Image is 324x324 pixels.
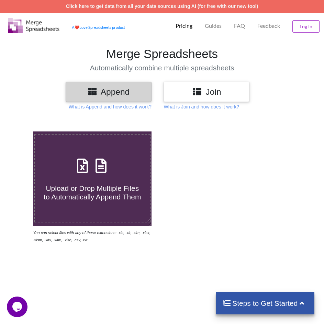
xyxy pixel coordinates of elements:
[176,22,192,30] p: Pricing
[72,25,125,30] a: AheartLove Spreadsheets product
[169,87,244,97] h3: Join
[205,22,222,30] p: Guides
[71,87,146,97] h3: Append
[292,20,320,33] button: Log In
[164,103,239,110] p: What is Join and how does it work?
[33,231,150,242] i: You can select files with any of these extensions: .xls, .xlt, .xlm, .xlsx, .xlsm, .xltx, .xltm, ...
[69,103,152,110] p: What is Append and how does it work?
[8,18,59,33] img: Logo.png
[7,297,29,317] iframe: chat widget
[223,299,308,308] h4: Steps to Get Started
[257,23,280,28] span: Feedback
[234,22,245,30] p: FAQ
[75,25,79,30] span: heart
[44,184,141,201] span: Upload or Drop Multiple Files to Automatically Append Them
[66,3,258,9] a: Click here to get data from all your data sources using AI (for free with our new tool)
